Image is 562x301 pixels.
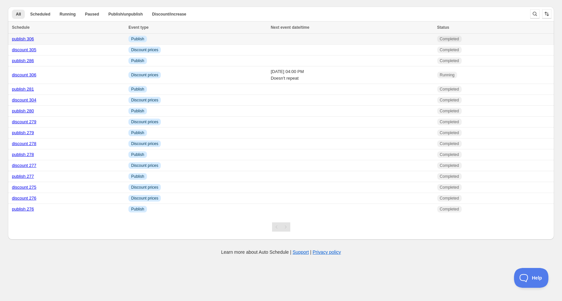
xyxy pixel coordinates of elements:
[12,196,36,201] a: discount 276
[131,163,158,168] span: Discount prices
[131,72,158,78] span: Discount prices
[131,36,144,42] span: Publish
[440,163,459,168] span: Completed
[271,25,309,30] span: Next event date/time
[12,97,36,102] a: discount 304
[12,108,34,113] a: publish 280
[440,47,459,53] span: Completed
[60,12,76,17] span: Running
[12,119,36,124] a: discount 279
[131,119,158,125] span: Discount prices
[12,152,34,157] a: publish 278
[128,25,149,30] span: Event type
[131,207,144,212] span: Publish
[16,12,21,17] span: All
[12,185,36,190] a: discount 275
[440,108,459,114] span: Completed
[12,72,36,77] a: discount 306
[12,141,36,146] a: discount 278
[440,152,459,157] span: Completed
[440,174,459,179] span: Completed
[152,12,186,17] span: Discount/increase
[12,163,36,168] a: discount 277
[12,87,34,92] a: publish 281
[440,119,459,125] span: Completed
[272,222,290,232] nav: Pagination
[530,9,539,19] button: Search and filter results
[131,108,144,114] span: Publish
[269,66,435,84] td: [DATE] 04:00 PM Doesn't repeat
[437,25,449,30] span: Status
[542,9,551,19] button: Sort the results
[440,207,459,212] span: Completed
[440,97,459,103] span: Completed
[131,141,158,146] span: Discount prices
[108,12,143,17] span: Publish/unpublish
[131,58,144,63] span: Publish
[514,268,549,288] iframe: Toggle Customer Support
[440,130,459,135] span: Completed
[12,174,34,179] a: publish 277
[440,185,459,190] span: Completed
[440,36,459,42] span: Completed
[440,72,455,78] span: Running
[293,249,309,255] a: Support
[313,249,341,255] a: Privacy policy
[440,87,459,92] span: Completed
[12,25,29,30] span: Schedule
[440,196,459,201] span: Completed
[131,87,144,92] span: Publish
[131,174,144,179] span: Publish
[85,12,99,17] span: Paused
[12,47,36,52] a: discount 305
[131,152,144,157] span: Publish
[131,130,144,135] span: Publish
[221,249,341,255] p: Learn more about Auto Schedule | |
[131,97,158,103] span: Discount prices
[12,130,34,135] a: publish 279
[440,141,459,146] span: Completed
[12,207,34,211] a: publish 276
[440,58,459,63] span: Completed
[131,47,158,53] span: Discount prices
[30,12,50,17] span: Scheduled
[131,196,158,201] span: Discount prices
[12,58,34,63] a: publish 286
[131,185,158,190] span: Discount prices
[12,36,34,41] a: publish 306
